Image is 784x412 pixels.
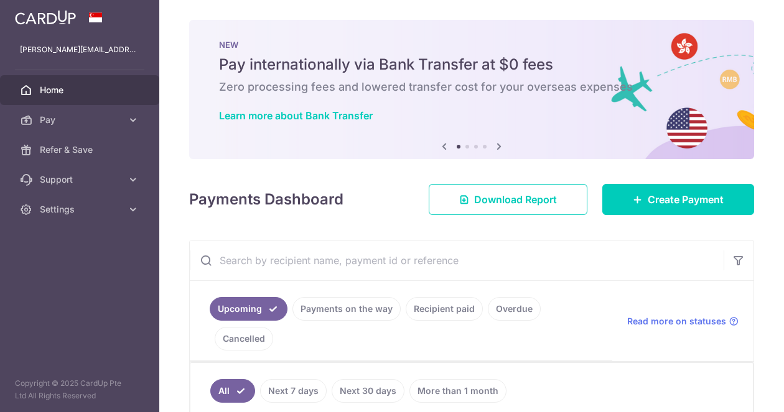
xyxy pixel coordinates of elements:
p: NEW [219,40,724,50]
a: Next 7 days [260,379,327,403]
a: Download Report [429,184,587,215]
span: Home [40,84,122,96]
iframe: Opens a widget where you can find more information [704,375,772,406]
a: All [210,379,255,403]
span: Support [40,173,122,186]
a: Cancelled [215,327,273,350]
a: Overdue [488,297,541,321]
a: Read more on statuses [627,315,739,327]
input: Search by recipient name, payment id or reference [190,240,724,280]
h5: Pay internationally via Bank Transfer at $0 fees [219,55,724,75]
img: CardUp [15,10,76,25]
a: Next 30 days [332,379,404,403]
span: Create Payment [648,192,724,207]
span: Read more on statuses [627,315,726,327]
a: Learn more about Bank Transfer [219,109,373,122]
span: Refer & Save [40,144,122,156]
a: Payments on the way [292,297,401,321]
h6: Zero processing fees and lowered transfer cost for your overseas expenses [219,80,724,94]
span: Settings [40,203,122,216]
img: Bank transfer banner [189,20,754,159]
a: Upcoming [210,297,287,321]
a: Create Payment [602,184,754,215]
a: More than 1 month [409,379,506,403]
span: Download Report [474,192,557,207]
h4: Payments Dashboard [189,188,343,211]
p: [PERSON_NAME][EMAIL_ADDRESS][DOMAIN_NAME] [20,43,139,56]
span: Pay [40,114,122,126]
a: Recipient paid [406,297,483,321]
